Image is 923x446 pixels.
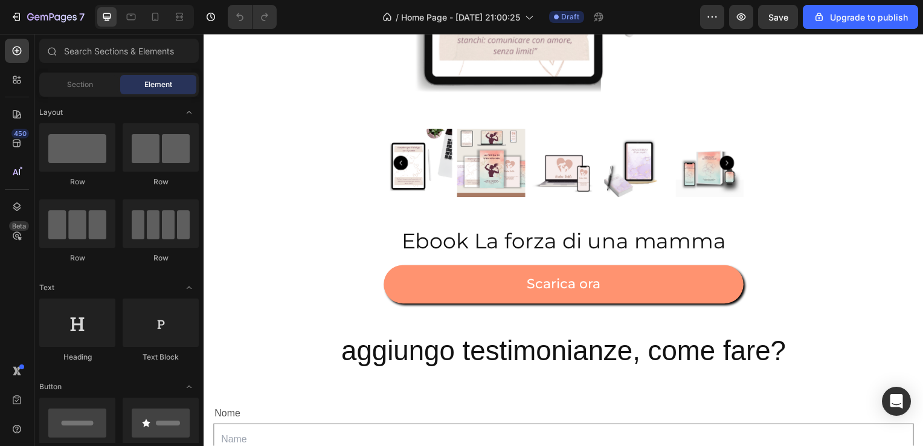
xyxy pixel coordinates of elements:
[39,282,54,293] span: Text
[11,129,29,138] div: 450
[179,278,199,297] span: Toggle open
[768,12,788,22] span: Save
[326,241,399,265] p: Scarica ora
[11,374,714,392] p: Nome
[39,176,115,187] div: Row
[10,301,715,340] h2: aggiungo testimonianze, come fare?
[181,194,544,224] h2: Ebook La forza di una mamma
[123,176,199,187] div: Row
[123,253,199,263] div: Row
[401,11,520,24] span: Home Page - [DATE] 21:00:25
[813,11,908,24] div: Upgrade to publish
[228,5,277,29] div: Undo/Redo
[39,253,115,263] div: Row
[181,233,544,272] button: <p>Scarica ora</p>
[123,352,199,363] div: Text Block
[39,39,199,63] input: Search Sections & Elements
[39,352,115,363] div: Heading
[519,123,534,138] button: Carousel Next Arrow
[758,5,798,29] button: Save
[803,5,918,29] button: Upgrade to publish
[204,34,923,446] iframe: Design area
[179,103,199,122] span: Toggle open
[561,11,579,22] span: Draft
[396,11,399,24] span: /
[9,221,29,231] div: Beta
[5,5,90,29] button: 7
[179,377,199,396] span: Toggle open
[10,393,715,426] input: Name
[39,107,63,118] span: Layout
[79,10,85,24] p: 7
[67,79,93,90] span: Section
[144,79,172,90] span: Element
[39,381,62,392] span: Button
[882,387,911,416] div: Open Intercom Messenger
